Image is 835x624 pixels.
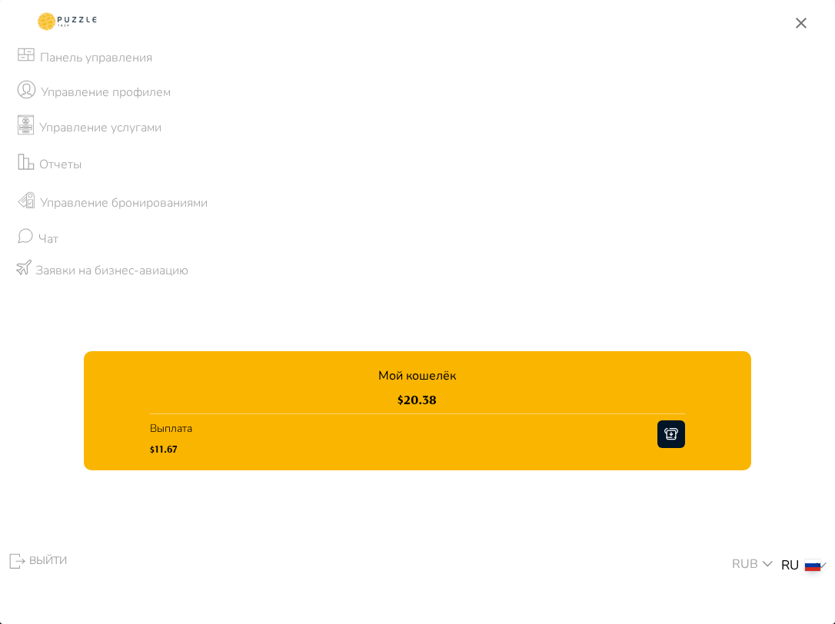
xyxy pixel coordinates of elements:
p: Панель управления [40,48,152,67]
p: Управление профилем [41,83,171,101]
p: Чат [38,230,58,248]
h1: $ 20.38 [398,391,437,407]
p: Заявки на бизнес-авиацию [35,261,188,280]
p: RU [781,556,799,576]
p: Мой кошелёк [378,367,456,385]
p: Управление услугами [39,118,161,137]
p: Выплата [150,414,192,443]
h1: $11.67 [150,443,192,455]
img: lang [805,559,820,571]
div: RUB [727,555,781,577]
p: Управление бронированиями [40,194,208,212]
p: Отчеты [39,155,82,174]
